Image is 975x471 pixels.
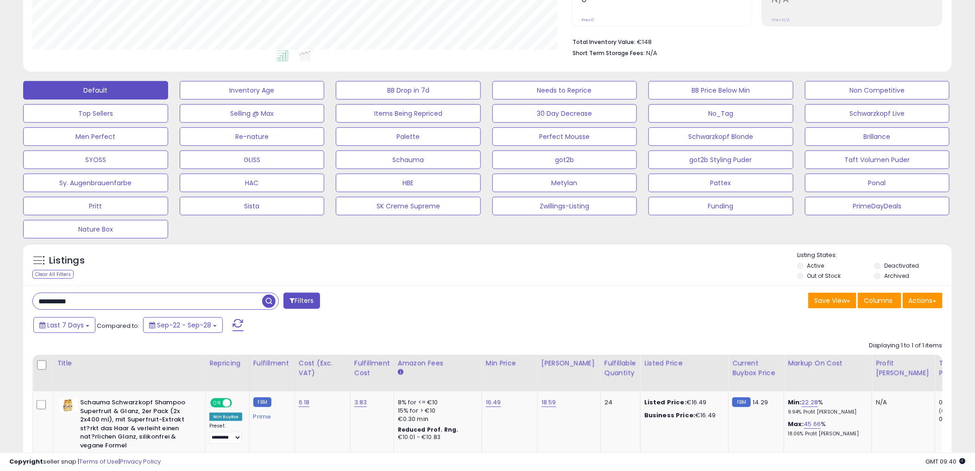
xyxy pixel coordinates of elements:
b: Reduced Prof. Rng. [398,426,459,433]
button: No_Tag [648,104,793,123]
span: 2025-10-6 09:40 GMT [926,457,966,466]
button: Schwarzkopf Blonde [648,127,793,146]
button: BB Price Below Min [648,81,793,100]
button: 30 Day Decrease [492,104,637,123]
button: Zwillings-Listing [492,197,637,215]
button: Palette [336,127,481,146]
a: 22.28 [802,398,818,407]
button: Sy. Augenbrauenfarbe [23,174,168,192]
button: Brillance [805,127,950,146]
p: 18.06% Profit [PERSON_NAME] [788,431,865,437]
a: 6.18 [299,398,310,407]
button: Men Perfect [23,127,168,146]
div: Win BuyBox [209,413,242,421]
div: Min Price [486,358,534,368]
a: 18.59 [541,398,556,407]
label: Deactivated [884,262,919,270]
a: 3.83 [354,398,367,407]
b: Schauma Schwarzkopf Shampoo Superfruit & Glanz, 2er Pack (2x 2x400 ml), mit Superfruit-Extrakt st... [80,398,193,452]
button: Actions [903,293,943,308]
label: Active [807,262,824,270]
button: Columns [858,293,901,308]
button: got2b [492,151,637,169]
button: Top Sellers [23,104,168,123]
button: SK Creme Supreme [336,197,481,215]
button: Schauma [336,151,481,169]
div: Total Profit [939,358,973,378]
span: 14.29 [753,398,768,407]
button: Inventory Age [180,81,325,100]
button: Sep-22 - Sep-28 [143,317,223,333]
div: €16.49 [644,398,721,407]
small: (0%) [939,407,952,414]
button: Save View [808,293,856,308]
li: €148 [573,36,936,47]
small: Amazon Fees. [398,368,403,377]
a: 16.49 [486,398,501,407]
div: Cost (Exc. VAT) [299,358,346,378]
div: 15% for > €10 [398,407,475,415]
small: FBM [732,397,750,407]
button: Ponal [805,174,950,192]
div: Fulfillment [253,358,291,368]
div: Preset: [209,423,242,444]
button: Needs to Reprice [492,81,637,100]
small: FBM [253,397,271,407]
div: Title [57,358,201,368]
span: N/A [647,49,658,57]
button: Last 7 Days [33,317,95,333]
button: PrimeDayDeals [805,197,950,215]
div: Markup on Cost [788,358,868,368]
a: Privacy Policy [120,457,161,466]
label: Out of Stock [807,272,841,280]
div: Repricing [209,358,245,368]
button: Re-nature [180,127,325,146]
b: Short Term Storage Fees: [573,49,645,57]
span: Compared to: [97,321,139,330]
div: Profit [PERSON_NAME] [876,358,931,378]
button: Non Competitive [805,81,950,100]
button: HAC [180,174,325,192]
small: Prev: 0 [582,17,595,23]
div: Clear All Filters [32,270,74,279]
button: Taft Volumen Puder [805,151,950,169]
button: Sista [180,197,325,215]
b: Business Price: [644,411,695,420]
div: % [788,420,865,437]
span: ON [211,399,223,407]
div: N/A [876,398,928,407]
div: 8% for <= €10 [398,398,475,407]
button: SYOSS [23,151,168,169]
button: Pattex [648,174,793,192]
label: Archived [884,272,909,280]
button: Selling @ Max [180,104,325,123]
th: The percentage added to the cost of goods (COGS) that forms the calculator for Min & Max prices. [784,355,872,391]
p: Listing States: [798,251,952,260]
button: HBE [336,174,481,192]
b: Min: [788,398,802,407]
div: Displaying 1 to 1 of 1 items [869,341,943,350]
button: Default [23,81,168,100]
button: Perfect Mousse [492,127,637,146]
button: Funding [648,197,793,215]
button: Items Being Repriced [336,104,481,123]
button: Schwarzkopf Live [805,104,950,123]
button: Filters [283,293,320,309]
span: OFF [231,399,245,407]
span: Columns [864,296,893,305]
a: Terms of Use [79,457,119,466]
b: Listed Price: [644,398,686,407]
span: Last 7 Days [47,320,84,330]
button: GLISS [180,151,325,169]
span: Sep-22 - Sep-28 [157,320,211,330]
b: Total Inventory Value: [573,38,636,46]
div: seller snap | | [9,458,161,466]
div: Fulfillable Quantity [604,358,636,378]
div: €10.01 - €10.83 [398,433,475,441]
button: Metylan [492,174,637,192]
a: 45.66 [804,420,821,429]
div: [PERSON_NAME] [541,358,597,368]
div: 24 [604,398,633,407]
div: Listed Price [644,358,724,368]
div: €16.49 [644,411,721,420]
